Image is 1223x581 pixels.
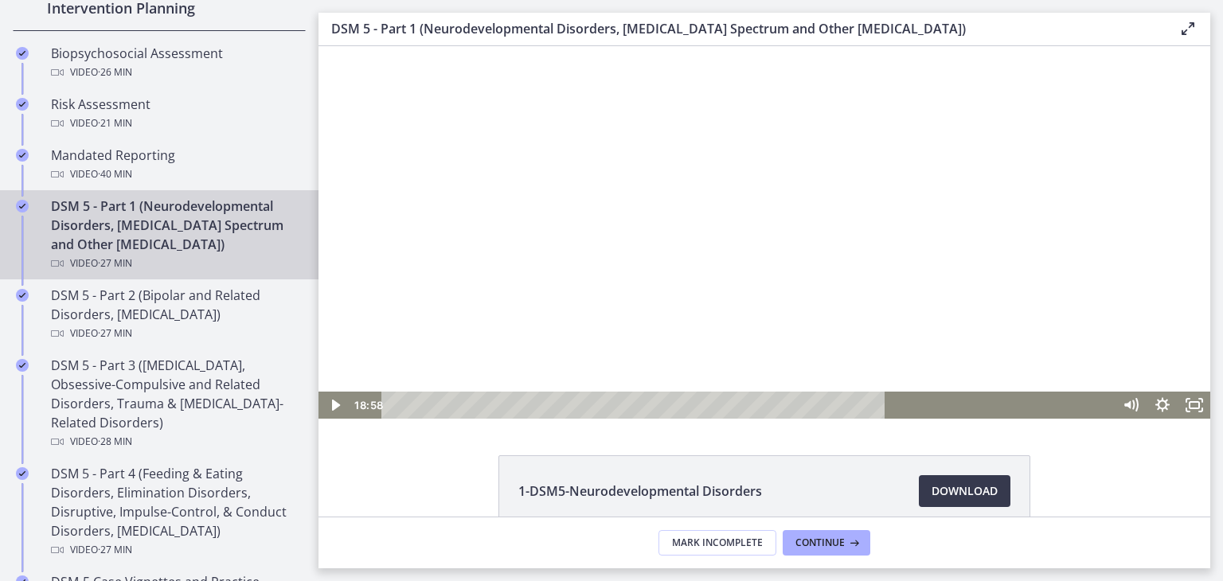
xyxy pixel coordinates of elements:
[919,475,1010,507] a: Download
[98,114,132,133] span: · 21 min
[51,165,299,184] div: Video
[860,345,892,372] button: Fullscreen
[51,254,299,273] div: Video
[51,63,299,82] div: Video
[98,432,132,451] span: · 28 min
[796,345,828,372] button: Mute
[828,345,860,372] button: Show settings menu
[795,536,845,549] span: Continue
[51,95,299,133] div: Risk Assessment
[51,286,299,343] div: DSM 5 - Part 2 (Bipolar and Related Disorders, [MEDICAL_DATA])
[783,530,870,556] button: Continue
[98,324,132,343] span: · 27 min
[51,114,299,133] div: Video
[16,47,29,60] i: Completed
[51,324,299,343] div: Video
[51,432,299,451] div: Video
[518,482,762,501] span: 1-DSM5-Neurodevelopmental Disorders
[98,165,132,184] span: · 40 min
[16,359,29,372] i: Completed
[672,536,763,549] span: Mark Incomplete
[51,464,299,560] div: DSM 5 - Part 4 (Feeding & Eating Disorders, Elimination Disorders, Disruptive, Impulse-Control, &...
[51,356,299,451] div: DSM 5 - Part 3 ([MEDICAL_DATA], Obsessive-Compulsive and Related Disorders, Trauma & [MEDICAL_DAT...
[51,146,299,184] div: Mandated Reporting
[16,467,29,480] i: Completed
[318,46,1210,419] iframe: Video Lesson
[16,98,29,111] i: Completed
[98,254,132,273] span: · 27 min
[16,289,29,302] i: Completed
[98,540,132,560] span: · 27 min
[658,530,776,556] button: Mark Incomplete
[51,44,299,82] div: Biopsychosocial Assessment
[331,19,1153,38] h3: DSM 5 - Part 1 (Neurodevelopmental Disorders, [MEDICAL_DATA] Spectrum and Other [MEDICAL_DATA])
[98,63,132,82] span: · 26 min
[16,149,29,162] i: Completed
[16,200,29,213] i: Completed
[51,540,299,560] div: Video
[932,482,998,501] span: Download
[51,197,299,273] div: DSM 5 - Part 1 (Neurodevelopmental Disorders, [MEDICAL_DATA] Spectrum and Other [MEDICAL_DATA])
